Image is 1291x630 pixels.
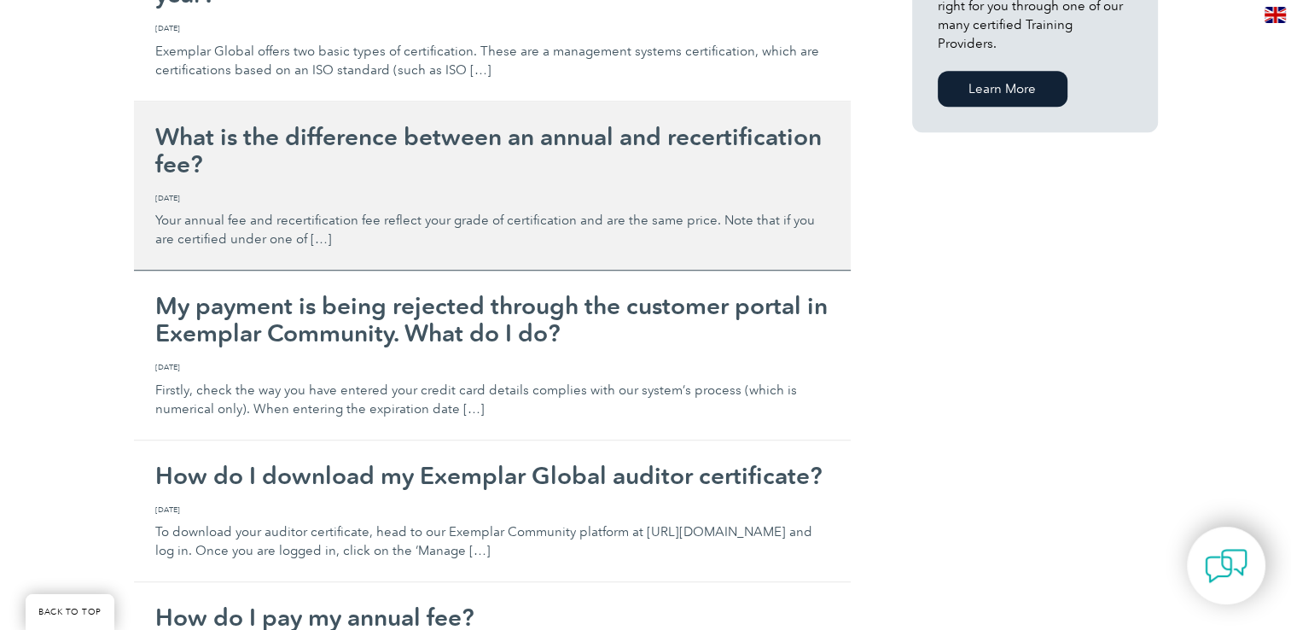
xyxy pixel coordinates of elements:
p: To download your auditor certificate, head to our Exemplar Community platform at [URL][DOMAIN_NAM... [155,504,829,561]
span: [DATE] [155,22,829,34]
img: en [1265,7,1286,23]
img: contact-chat.png [1205,545,1247,587]
p: Your annual fee and recertification fee reflect your grade of certification and are the same pric... [155,192,829,249]
p: Firstly, check the way you have entered your credit card details complies with our system’s proce... [155,361,829,418]
span: [DATE] [155,361,829,373]
h2: My payment is being rejected through the customer portal in Exemplar Community. What do I do? [155,292,829,347]
h2: What is the difference between an annual and recertification fee? [155,123,829,178]
h2: How do I download my Exemplar Global auditor certificate? [155,462,829,489]
span: [DATE] [155,504,829,516]
a: How do I download my Exemplar Global auditor certificate? [DATE] To download your auditor certifi... [134,440,851,583]
a: My payment is being rejected through the customer portal in Exemplar Community. What do I do? [DA... [134,271,851,440]
span: [DATE] [155,192,829,204]
p: Exemplar Global offers two basic types of certification. These are a management systems certifica... [155,22,829,79]
a: Learn More [938,71,1067,107]
a: BACK TO TOP [26,594,114,630]
a: What is the difference between an annual and recertification fee? [DATE] Your annual fee and rece... [134,102,851,271]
